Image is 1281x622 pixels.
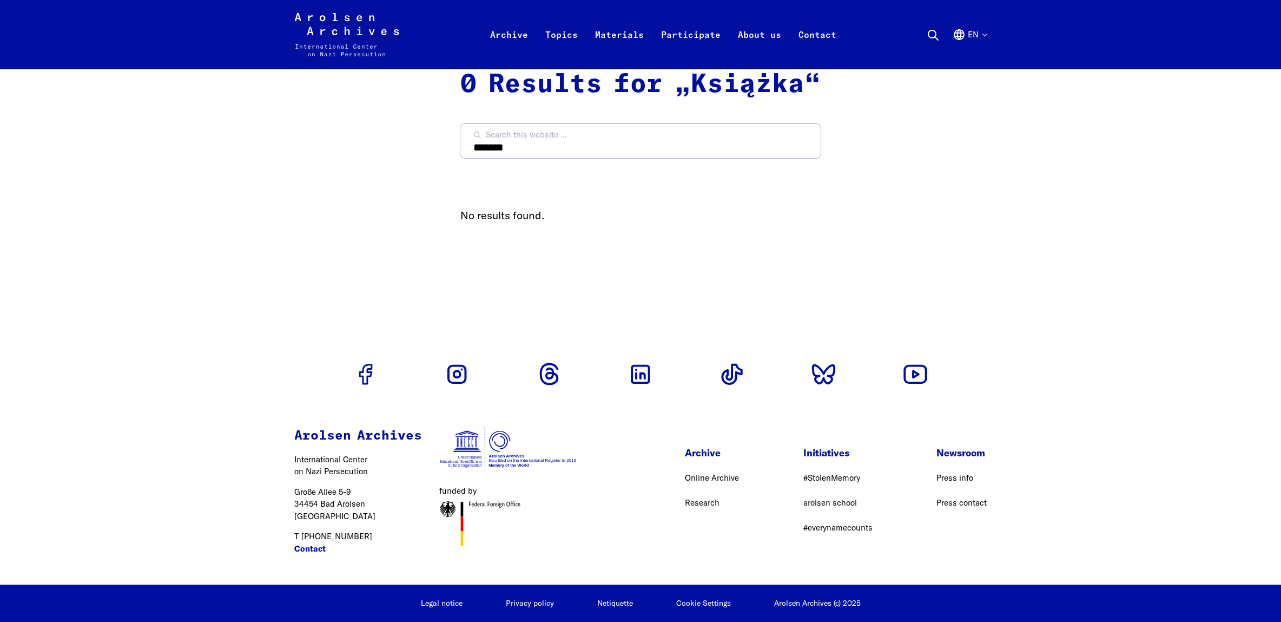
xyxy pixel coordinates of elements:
p: No results found. [460,207,821,224]
a: Press contact [936,497,987,508]
p: Große Allee 5-9 34454 Bad Arolsen [GEOGRAPHIC_DATA] [294,486,422,523]
a: Netiquette [597,598,633,608]
a: Go to Youtube profile [898,357,933,391]
a: Online Archive [685,473,739,483]
p: T [PHONE_NUMBER] [294,531,422,555]
a: Go to Tiktok profile [715,357,749,391]
h2: 0 Results for „Książka“ [460,69,821,101]
p: Initiatives [803,446,873,460]
a: Materials [586,26,652,69]
p: Archive [685,446,739,460]
a: Privacy policy [506,598,554,608]
a: Go to Linkedin profile [623,357,658,391]
p: International Center on Nazi Persecution [294,454,422,478]
a: Topics [537,26,586,69]
strong: Arolsen Archives [294,429,422,442]
a: Press info [936,473,973,483]
a: Go to Instagram profile [440,357,474,391]
figcaption: funded by [439,485,577,497]
button: Cookie Settings [676,599,731,607]
a: Contact [790,26,845,69]
a: Contact [294,543,326,555]
p: Arolsen Archives (c) 2025 [774,598,861,609]
a: Research [685,497,719,508]
nav: Legal [421,598,731,609]
a: #everynamecounts [803,522,873,533]
a: Go to Facebook profile [348,357,383,391]
nav: Primary [481,13,845,56]
a: Legal notice [421,598,463,608]
button: English, language selection [953,28,987,67]
a: Archive [481,26,537,69]
a: About us [729,26,790,69]
a: arolsen school [803,497,857,508]
a: #StolenMemory [803,473,860,483]
a: Go to Threads profile [532,357,566,391]
nav: Footer [685,446,987,544]
a: Go to Bluesky profile [807,357,841,391]
p: Newsroom [936,446,987,460]
a: Participate [652,26,729,69]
